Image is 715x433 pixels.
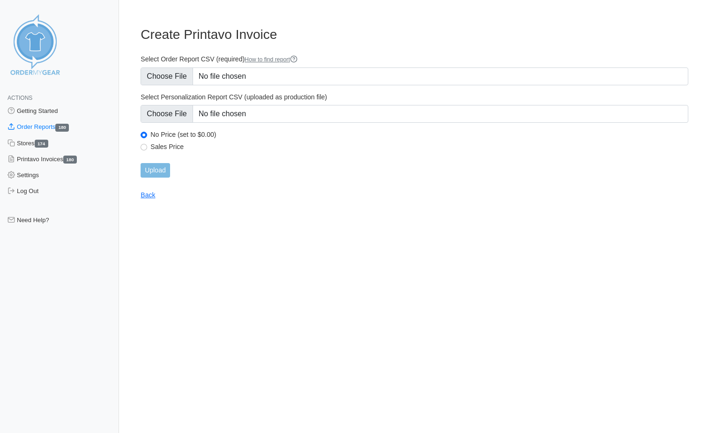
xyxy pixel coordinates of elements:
[141,27,688,43] h3: Create Printavo Invoice
[7,95,32,101] span: Actions
[141,163,170,178] input: Upload
[141,93,688,101] label: Select Personalization Report CSV (uploaded as production file)
[63,156,77,164] span: 180
[55,124,69,132] span: 180
[141,191,155,199] a: Back
[245,56,298,63] a: How to find report
[141,55,688,64] label: Select Order Report CSV (required)
[150,142,688,151] label: Sales Price
[150,130,688,139] label: No Price (set to $0.00)
[35,140,48,148] span: 174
